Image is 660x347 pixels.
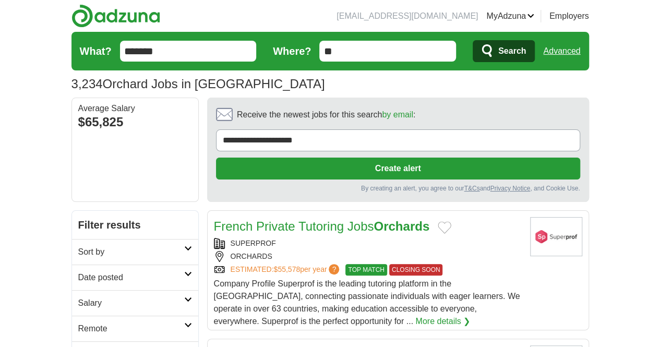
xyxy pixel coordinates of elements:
button: Create alert [216,158,580,180]
a: Sort by [72,239,198,265]
label: What? [80,43,112,59]
a: Advanced [543,41,580,62]
span: $55,578 [273,265,300,273]
img: Superprof logo [530,217,582,256]
div: ORCHARDS [214,251,522,262]
span: Receive the newest jobs for this search : [237,109,415,121]
h1: Orchard Jobs in [GEOGRAPHIC_DATA] [71,77,325,91]
span: CLOSING SOON [389,264,443,276]
a: Employers [549,10,589,22]
strong: Orchards [374,219,429,233]
label: Where? [273,43,311,59]
a: French Private Tutoring JobsOrchards [214,219,430,233]
span: Search [498,41,526,62]
button: Add to favorite jobs [438,221,451,234]
span: ? [329,264,339,274]
a: SUPERPROF [231,239,276,247]
span: Company Profile Superprof is the leading tutoring platform in the [GEOGRAPHIC_DATA], connecting p... [214,279,520,326]
a: by email [382,110,413,119]
img: Adzuna logo [71,4,160,28]
div: By creating an alert, you agree to our and , and Cookie Use. [216,184,580,193]
div: $65,825 [78,113,192,131]
h2: Remote [78,322,184,335]
h2: Date posted [78,271,184,284]
a: Date posted [72,265,198,290]
h2: Filter results [72,211,198,239]
h2: Salary [78,297,184,309]
a: Remote [72,316,198,341]
a: ESTIMATED:$55,578per year? [231,264,342,276]
li: [EMAIL_ADDRESS][DOMAIN_NAME] [337,10,478,22]
a: Privacy Notice [490,185,530,192]
div: Average Salary [78,104,192,113]
span: TOP MATCH [345,264,387,276]
a: Salary [72,290,198,316]
h2: Sort by [78,246,184,258]
a: T&Cs [464,185,479,192]
span: 3,234 [71,75,103,93]
a: MyAdzuna [486,10,534,22]
a: More details ❯ [415,315,470,328]
button: Search [473,40,535,62]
